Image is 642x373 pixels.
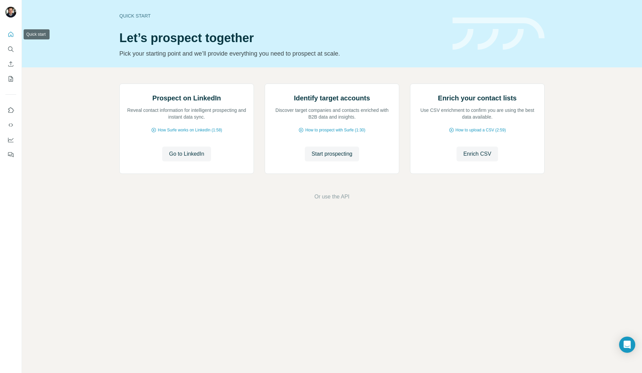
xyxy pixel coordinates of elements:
button: Search [5,43,16,55]
span: Enrich CSV [463,150,491,158]
img: Avatar [5,7,16,18]
button: Start prospecting [305,147,359,161]
p: Reveal contact information for intelligent prospecting and instant data sync. [126,107,247,120]
button: Use Surfe on LinkedIn [5,104,16,116]
span: How Surfe works on LinkedIn (1:58) [158,127,222,133]
h2: Enrich your contact lists [438,93,517,103]
button: Dashboard [5,134,16,146]
button: Enrich CSV [5,58,16,70]
p: Use CSV enrichment to confirm you are using the best data available. [417,107,537,120]
button: Quick start [5,28,16,40]
h2: Identify target accounts [294,93,370,103]
span: Go to LinkedIn [169,150,204,158]
span: How to upload a CSV (2:59) [456,127,506,133]
button: Or use the API [314,193,349,201]
button: Feedback [5,149,16,161]
span: How to prospect with Surfe (1:30) [305,127,365,133]
div: Open Intercom Messenger [619,337,635,353]
button: Enrich CSV [457,147,498,161]
h1: Let’s prospect together [119,31,444,45]
div: Quick start [119,12,444,19]
span: Start prospecting [312,150,352,158]
button: Go to LinkedIn [162,147,211,161]
h2: Prospect on LinkedIn [152,93,221,103]
button: Use Surfe API [5,119,16,131]
p: Pick your starting point and we’ll provide everything you need to prospect at scale. [119,49,444,58]
p: Discover target companies and contacts enriched with B2B data and insights. [272,107,392,120]
button: My lists [5,73,16,85]
img: banner [453,18,545,50]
